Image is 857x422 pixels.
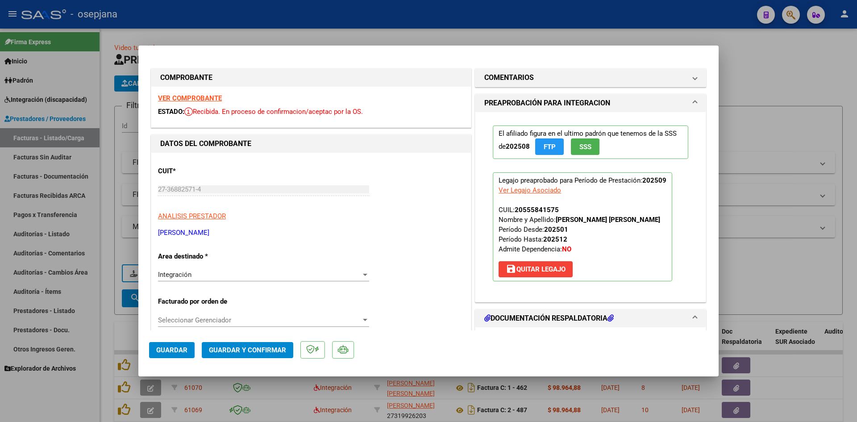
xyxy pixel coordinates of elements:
[158,297,250,307] p: Facturado por orden de
[642,176,666,184] strong: 202509
[156,346,187,354] span: Guardar
[158,228,464,238] p: [PERSON_NAME]
[209,346,286,354] span: Guardar y Confirmar
[499,185,561,195] div: Ver Legajo Asociado
[158,94,222,102] a: VER COMPROBANTE
[158,212,226,220] span: ANALISIS PRESTADOR
[562,245,571,253] strong: NO
[493,172,672,281] p: Legajo preaprobado para Período de Prestación:
[499,206,660,253] span: CUIL: Nombre y Apellido: Período Desde: Período Hasta: Admite Dependencia:
[475,309,706,327] mat-expansion-panel-header: DOCUMENTACIÓN RESPALDATORIA
[506,142,530,150] strong: 202508
[544,226,568,234] strong: 202501
[484,98,610,109] h1: PREAPROBACIÓN PARA INTEGRACION
[160,139,251,148] strong: DATOS DEL COMPROBANTE
[484,313,614,324] h1: DOCUMENTACIÓN RESPALDATORIA
[493,125,688,159] p: El afiliado figura en el ultimo padrón que tenemos de la SSS de
[543,235,567,243] strong: 202512
[149,342,195,358] button: Guardar
[184,108,363,116] span: Recibida. En proceso de confirmacion/aceptac por la OS.
[158,166,250,176] p: CUIT
[571,138,599,155] button: SSS
[484,72,534,83] h1: COMENTARIOS
[515,205,559,215] div: 20555841575
[475,69,706,87] mat-expansion-panel-header: COMENTARIOS
[158,251,250,262] p: Area destinado *
[475,94,706,112] mat-expansion-panel-header: PREAPROBACIÓN PARA INTEGRACION
[579,143,591,151] span: SSS
[158,316,361,324] span: Seleccionar Gerenciador
[556,216,660,224] strong: [PERSON_NAME] [PERSON_NAME]
[160,73,212,82] strong: COMPROBANTE
[202,342,293,358] button: Guardar y Confirmar
[158,271,191,279] span: Integración
[158,108,184,116] span: ESTADO:
[475,112,706,302] div: PREAPROBACIÓN PARA INTEGRACION
[506,263,516,274] mat-icon: save
[827,392,848,413] iframe: Intercom live chat
[535,138,564,155] button: FTP
[499,261,573,277] button: Quitar Legajo
[506,265,566,273] span: Quitar Legajo
[544,143,556,151] span: FTP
